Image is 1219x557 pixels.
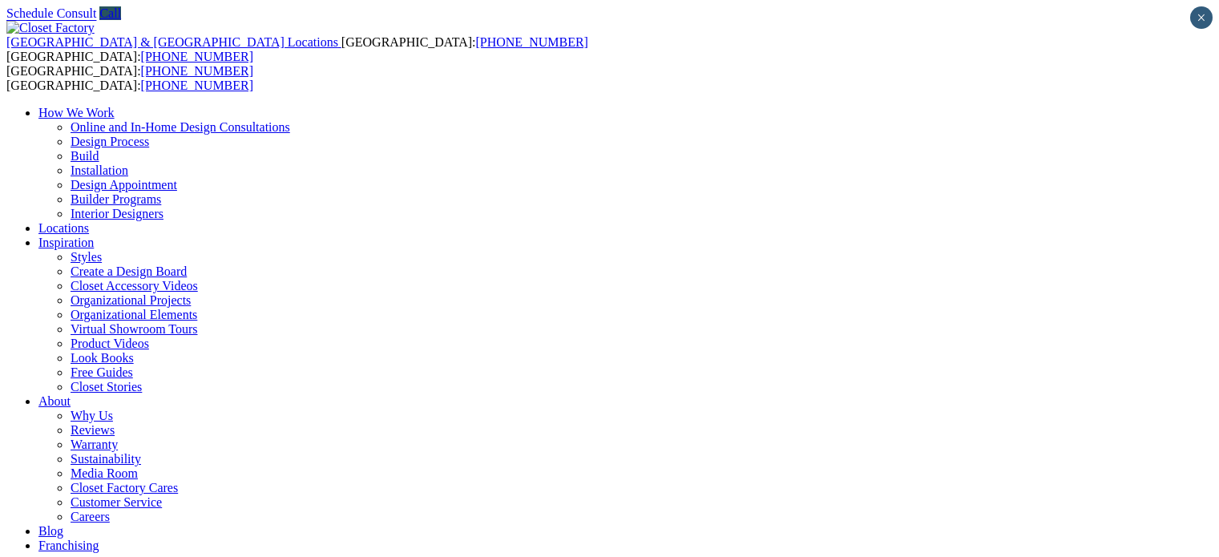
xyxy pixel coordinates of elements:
[6,35,338,49] span: [GEOGRAPHIC_DATA] & [GEOGRAPHIC_DATA] Locations
[6,35,588,63] span: [GEOGRAPHIC_DATA]: [GEOGRAPHIC_DATA]:
[71,279,198,293] a: Closet Accessory Videos
[38,394,71,408] a: About
[71,337,149,350] a: Product Videos
[71,481,178,494] a: Closet Factory Cares
[71,351,134,365] a: Look Books
[71,365,133,379] a: Free Guides
[71,452,141,466] a: Sustainability
[99,6,121,20] a: Call
[71,423,115,437] a: Reviews
[141,50,253,63] a: [PHONE_NUMBER]
[38,106,115,119] a: How We Work
[71,293,191,307] a: Organizational Projects
[71,192,161,206] a: Builder Programs
[71,250,102,264] a: Styles
[6,6,96,20] a: Schedule Consult
[71,466,138,480] a: Media Room
[71,510,110,523] a: Careers
[6,35,341,49] a: [GEOGRAPHIC_DATA] & [GEOGRAPHIC_DATA] Locations
[38,539,99,552] a: Franchising
[141,79,253,92] a: [PHONE_NUMBER]
[71,149,99,163] a: Build
[38,236,94,249] a: Inspiration
[71,308,197,321] a: Organizational Elements
[71,495,162,509] a: Customer Service
[71,163,128,177] a: Installation
[141,64,253,78] a: [PHONE_NUMBER]
[38,524,63,538] a: Blog
[71,264,187,278] a: Create a Design Board
[6,21,95,35] img: Closet Factory
[71,380,142,394] a: Closet Stories
[475,35,587,49] a: [PHONE_NUMBER]
[71,409,113,422] a: Why Us
[71,135,149,148] a: Design Process
[71,120,290,134] a: Online and In-Home Design Consultations
[38,221,89,235] a: Locations
[71,207,163,220] a: Interior Designers
[1190,6,1213,29] button: Close
[71,322,198,336] a: Virtual Showroom Tours
[71,178,177,192] a: Design Appointment
[71,438,118,451] a: Warranty
[6,64,253,92] span: [GEOGRAPHIC_DATA]: [GEOGRAPHIC_DATA]:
